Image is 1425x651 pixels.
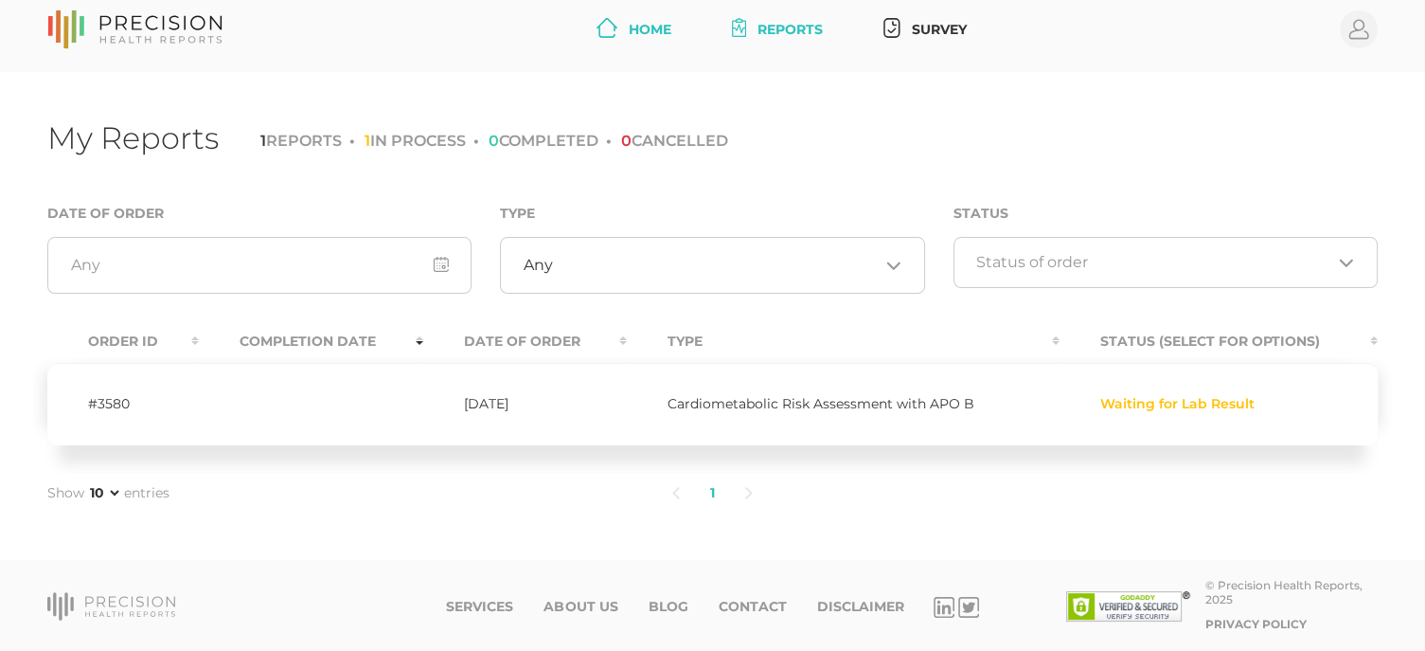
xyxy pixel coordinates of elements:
select: Showentries [86,483,122,502]
span: 0 [621,132,632,150]
a: About Us [543,599,617,615]
input: Any [47,237,472,294]
th: Completion Date : activate to sort column ascending [199,320,424,363]
span: Waiting for Lab Result [1100,397,1255,412]
img: SSL site seal - click to verify [1066,591,1190,622]
a: Privacy Policy [1205,617,1307,631]
span: Any [524,256,553,275]
td: [DATE] [423,363,626,445]
label: Show entries [47,483,169,503]
span: 0 [489,132,499,150]
th: Order ID : activate to sort column ascending [47,320,199,363]
li: IN PROCESS [349,132,466,150]
th: Type : activate to sort column ascending [627,320,1060,363]
span: 1 [365,132,370,150]
th: Status (Select for Options) : activate to sort column ascending [1060,320,1378,363]
li: COMPLETED [473,132,598,150]
th: Date Of Order : activate to sort column ascending [423,320,626,363]
li: REPORTS [260,132,342,150]
a: Home [589,12,679,47]
div: Search for option [500,237,924,294]
div: Search for option [953,237,1378,288]
span: 1 [260,132,266,150]
a: Contact [718,599,786,615]
a: Services [446,599,513,615]
td: #3580 [47,363,199,445]
h1: My Reports [47,119,219,156]
li: CANCELLED [606,132,728,150]
label: Date of Order [47,206,164,222]
span: Cardiometabolic Risk Assessment with APO B [668,395,974,412]
a: Survey [876,12,973,47]
a: Reports [724,12,831,47]
a: Disclaimer [816,599,903,615]
input: Search for option [976,253,1331,272]
div: © Precision Health Reports, 2025 [1205,578,1378,606]
a: Blog [648,599,687,615]
label: Type [500,206,535,222]
input: Search for option [553,256,879,275]
label: Status [953,206,1008,222]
